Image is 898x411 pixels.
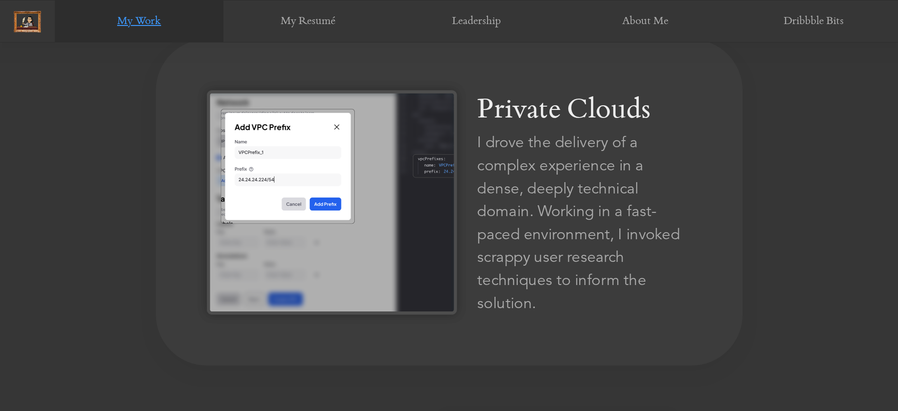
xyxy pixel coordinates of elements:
a: My Resumé [223,0,392,43]
a: Dribbble Bits [729,0,898,43]
img: picture-frame.png [14,11,41,33]
a: My Work [55,0,223,43]
a: Private Clouds Private Clouds Private Clouds I drove the delivery of a complex experience in a de... [156,39,743,365]
div: I drove the delivery of a complex experience in a dense, deeply technical domain. Working in a fa... [477,131,692,315]
a: Leadership [392,0,561,43]
div: Private Clouds [477,90,692,131]
a: About Me [561,0,729,43]
img: Private Clouds [207,90,457,314]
